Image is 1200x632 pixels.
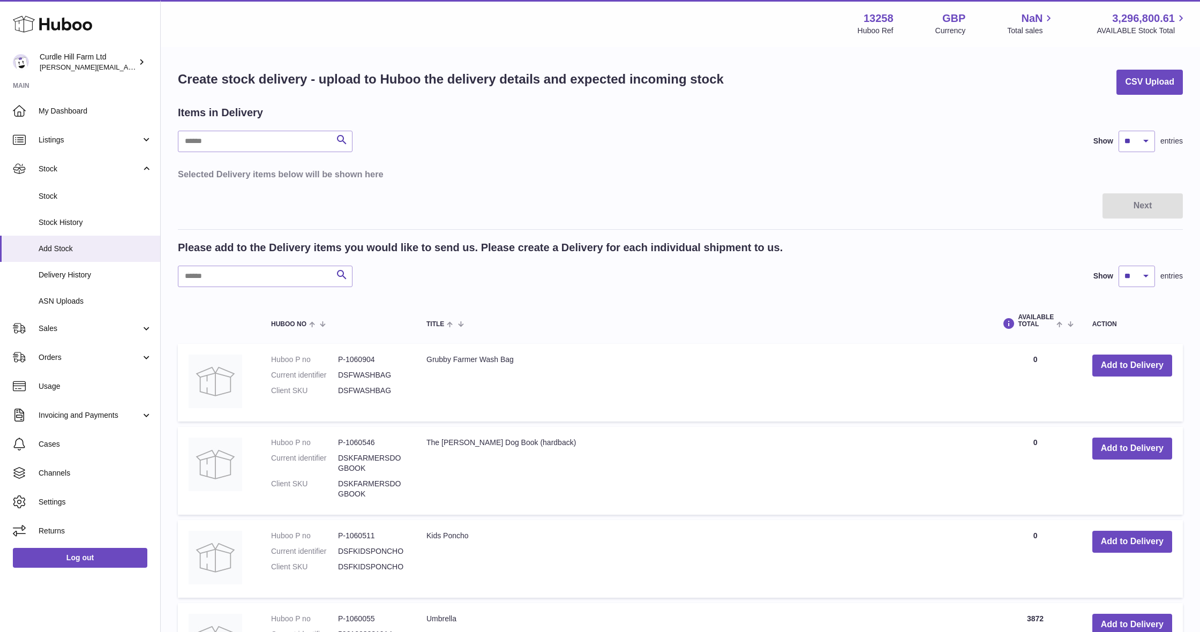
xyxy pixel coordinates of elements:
[39,352,141,363] span: Orders
[416,427,989,515] td: The [PERSON_NAME] Dog Book (hardback)
[338,355,405,365] dd: P-1060904
[178,106,263,120] h2: Items in Delivery
[39,244,152,254] span: Add Stock
[189,438,242,491] img: The Farmer's Dog Book (hardback)
[338,479,405,499] dd: DSKFARMERSDOGBOOK
[271,355,338,365] dt: Huboo P no
[1160,136,1183,146] span: entries
[39,191,152,201] span: Stock
[338,438,405,448] dd: P-1060546
[271,479,338,499] dt: Client SKU
[271,370,338,380] dt: Current identifier
[989,344,1081,422] td: 0
[416,520,989,598] td: Kids Poncho
[271,386,338,396] dt: Client SKU
[39,106,152,116] span: My Dashboard
[271,614,338,624] dt: Huboo P no
[338,386,405,396] dd: DSFWASHBAG
[338,546,405,556] dd: DSFKIDSPONCHO
[338,453,405,473] dd: DSKFARMERSDOGBOOK
[1092,321,1172,328] div: Action
[1160,271,1183,281] span: entries
[1093,136,1113,146] label: Show
[1112,11,1175,26] span: 3,296,800.61
[1007,26,1055,36] span: Total sales
[189,531,242,584] img: Kids Poncho
[271,321,306,328] span: Huboo no
[39,468,152,478] span: Channels
[39,526,152,536] span: Returns
[1007,11,1055,36] a: NaN Total sales
[39,410,141,420] span: Invoicing and Payments
[271,531,338,541] dt: Huboo P no
[271,438,338,448] dt: Huboo P no
[338,562,405,572] dd: DSFKIDSPONCHO
[39,164,141,174] span: Stock
[416,344,989,422] td: Grubby Farmer Wash Bag
[1092,355,1172,377] button: Add to Delivery
[271,453,338,473] dt: Current identifier
[40,63,215,71] span: [PERSON_NAME][EMAIL_ADDRESS][DOMAIN_NAME]
[39,296,152,306] span: ASN Uploads
[1093,271,1113,281] label: Show
[39,135,141,145] span: Listings
[13,54,29,70] img: miranda@diddlysquatfarmshop.com
[1021,11,1042,26] span: NaN
[1116,70,1183,95] button: CSV Upload
[39,381,152,392] span: Usage
[39,270,152,280] span: Delivery History
[942,11,965,26] strong: GBP
[1092,438,1172,460] button: Add to Delivery
[1092,531,1172,553] button: Add to Delivery
[864,11,894,26] strong: 13258
[858,26,894,36] div: Huboo Ref
[39,439,152,449] span: Cases
[338,370,405,380] dd: DSFWASHBAG
[338,531,405,541] dd: P-1060511
[1097,26,1187,36] span: AVAILABLE Stock Total
[178,71,724,88] h1: Create stock delivery - upload to Huboo the delivery details and expected incoming stock
[1018,314,1054,328] span: AVAILABLE Total
[989,520,1081,598] td: 0
[13,548,147,567] a: Log out
[39,323,141,334] span: Sales
[271,546,338,556] dt: Current identifier
[1097,11,1187,36] a: 3,296,800.61 AVAILABLE Stock Total
[39,497,152,507] span: Settings
[989,427,1081,515] td: 0
[39,217,152,228] span: Stock History
[178,168,1183,180] h3: Selected Delivery items below will be shown here
[178,240,783,255] h2: Please add to the Delivery items you would like to send us. Please create a Delivery for each ind...
[40,52,136,72] div: Curdle Hill Farm Ltd
[338,614,405,624] dd: P-1060055
[935,26,966,36] div: Currency
[189,355,242,408] img: Grubby Farmer Wash Bag
[271,562,338,572] dt: Client SKU
[426,321,444,328] span: Title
